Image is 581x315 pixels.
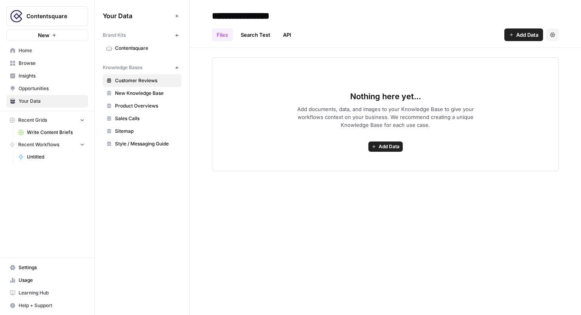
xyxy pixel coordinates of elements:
[6,274,88,287] a: Usage
[103,87,181,100] a: New Knowledge Base
[19,302,85,309] span: Help + Support
[103,11,172,21] span: Your Data
[18,117,47,124] span: Recent Grids
[103,32,126,39] span: Brand Kits
[103,112,181,125] a: Sales Calls
[19,47,85,54] span: Home
[103,138,181,150] a: Style / Messaging Guide
[115,140,178,147] span: Style / Messaging Guide
[115,115,178,122] span: Sales Calls
[38,31,49,39] span: New
[103,42,181,55] a: Contentsquare
[19,98,85,105] span: Your Data
[26,12,74,20] span: Contentsquare
[504,28,543,41] button: Add Data
[6,139,88,151] button: Recent Workflows
[284,105,487,129] span: Add documents, data, and images to your Knowledge Base to give your workflows context on your bus...
[516,31,538,39] span: Add Data
[6,57,88,70] a: Browse
[19,264,85,271] span: Settings
[27,129,85,136] span: Write Content Briefs
[15,151,88,163] a: Untitled
[6,95,88,108] a: Your Data
[103,64,142,71] span: Knowledge Bases
[19,289,85,296] span: Learning Hub
[6,299,88,312] button: Help + Support
[27,153,85,160] span: Untitled
[19,85,85,92] span: Opportunities
[115,90,178,97] span: New Knowledge Base
[6,29,88,41] button: New
[19,72,85,79] span: Insights
[236,28,275,41] a: Search Test
[6,114,88,126] button: Recent Grids
[6,44,88,57] a: Home
[350,91,421,102] span: Nothing here yet...
[19,60,85,67] span: Browse
[6,82,88,95] a: Opportunities
[103,100,181,112] a: Product Overviews
[379,143,400,150] span: Add Data
[115,128,178,135] span: Sitemap
[212,28,233,41] a: Files
[15,126,88,139] a: Write Content Briefs
[278,28,296,41] a: API
[6,287,88,299] a: Learning Hub
[103,125,181,138] a: Sitemap
[9,9,23,23] img: Contentsquare Logo
[6,70,88,82] a: Insights
[368,141,403,152] button: Add Data
[6,261,88,274] a: Settings
[18,141,59,148] span: Recent Workflows
[6,6,88,26] button: Workspace: Contentsquare
[19,277,85,284] span: Usage
[115,102,178,109] span: Product Overviews
[115,77,178,84] span: Customer Reviews
[115,45,178,52] span: Contentsquare
[103,74,181,87] a: Customer Reviews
